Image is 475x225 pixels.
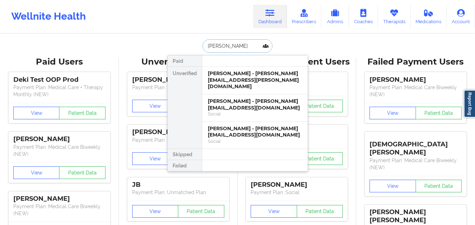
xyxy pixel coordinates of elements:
[349,5,378,28] a: Coaches
[132,181,224,189] div: JB
[251,205,297,218] button: View
[13,135,105,143] div: [PERSON_NAME]
[287,5,322,28] a: Prescribers
[132,189,224,196] p: Payment Plan : Unmatched Plan
[13,76,105,84] div: Deki Test OOP Prod
[168,67,202,149] div: Unverified
[251,189,343,196] p: Payment Plan : Social
[416,180,462,192] button: Patient Data
[447,5,475,28] a: Account
[168,55,202,67] div: Paid
[411,5,447,28] a: Medications
[208,98,302,111] div: [PERSON_NAME] - [PERSON_NAME][EMAIL_ADDRESS][DOMAIN_NAME]
[416,107,462,119] button: Patient Data
[370,208,462,224] div: [PERSON_NAME] [PERSON_NAME]
[59,166,105,179] button: Patient Data
[297,100,343,112] button: Patient Data
[168,149,202,160] div: Skipped
[132,152,179,165] button: View
[370,157,462,171] p: Payment Plan : Medical Care Biweekly (NEW)
[178,205,224,218] button: Patient Data
[13,203,105,217] p: Payment Plan : Medical Care Biweekly (NEW)
[370,135,462,157] div: [DEMOGRAPHIC_DATA][PERSON_NAME]
[370,180,416,192] button: View
[168,160,202,171] div: Failed
[297,205,343,218] button: Patient Data
[208,138,302,144] div: Social
[13,107,60,119] button: View
[59,107,105,119] button: Patient Data
[132,128,224,136] div: [PERSON_NAME]
[13,166,60,179] button: View
[208,111,302,117] div: Social
[132,100,179,112] button: View
[378,5,411,28] a: Therapists
[132,84,224,91] p: Payment Plan : Unmatched Plan
[464,90,475,118] a: Report Bug
[5,57,114,67] div: Paid Users
[132,137,224,144] p: Payment Plan : Unmatched Plan
[251,181,343,189] div: [PERSON_NAME]
[370,76,462,84] div: [PERSON_NAME]
[13,144,105,158] p: Payment Plan : Medical Care Biweekly (NEW)
[297,152,343,165] button: Patient Data
[132,76,224,84] div: [PERSON_NAME]
[370,84,462,98] p: Payment Plan : Medical Care Biweekly (NEW)
[253,5,287,28] a: Dashboard
[13,195,105,203] div: [PERSON_NAME]
[208,125,302,138] div: [PERSON_NAME] - [PERSON_NAME][EMAIL_ADDRESS][DOMAIN_NAME]
[361,57,470,67] div: Failed Payment Users
[124,57,233,67] div: Unverified Users
[321,5,349,28] a: Admins
[132,205,179,218] button: View
[208,70,302,90] div: [PERSON_NAME] - [PERSON_NAME][EMAIL_ADDRESS][PERSON_NAME][DOMAIN_NAME]
[370,107,416,119] button: View
[13,84,105,98] p: Payment Plan : Medical Care + Therapy Monthly (NEW)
